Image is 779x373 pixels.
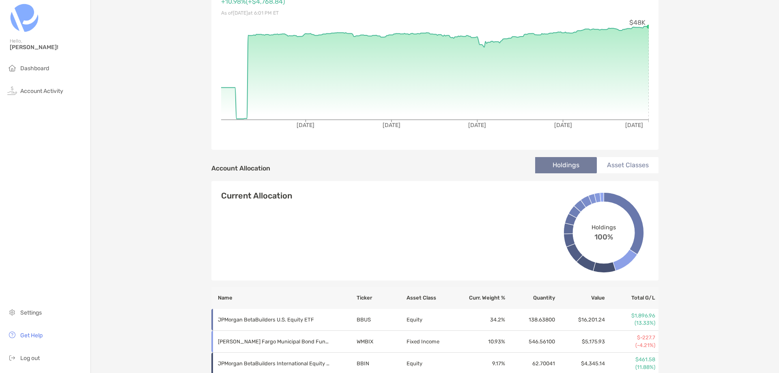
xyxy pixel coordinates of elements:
td: Equity [406,309,456,331]
span: 100% [594,231,613,241]
img: activity icon [7,86,17,95]
span: Dashboard [20,65,49,72]
p: $-227.7 [606,334,655,341]
tspan: [DATE] [383,122,400,129]
td: WMBIX [356,331,406,353]
tspan: [DATE] [625,122,643,129]
td: 138.63800 [506,309,555,331]
th: Asset Class [406,287,456,309]
li: Asset Classes [597,157,658,173]
img: settings icon [7,307,17,317]
img: Zoe Logo [10,3,39,32]
td: Fixed Income [406,331,456,353]
th: Value [555,287,605,309]
p: (11.88%) [606,364,655,371]
p: (-4.21%) [606,342,655,349]
tspan: [DATE] [468,122,486,129]
span: Settings [20,309,42,316]
td: 546.56100 [506,331,555,353]
th: Total G/L [605,287,658,309]
th: Ticker [356,287,406,309]
th: Quantity [506,287,555,309]
tspan: [DATE] [554,122,572,129]
span: Get Help [20,332,43,339]
td: 10.93 % [456,331,506,353]
td: BBUS [356,309,406,331]
td: $5,175.93 [555,331,605,353]
span: Holdings [592,224,615,231]
h4: Account Allocation [211,164,270,172]
span: Log out [20,355,40,362]
img: get-help icon [7,330,17,340]
p: Wells Fargo Municipal Bond Fund Institutional Class [218,336,331,347]
span: [PERSON_NAME]! [10,44,86,51]
p: JPMorgan BetaBuilders U.S. Equity ETF [218,315,331,325]
img: household icon [7,63,17,73]
li: Holdings [535,157,597,173]
th: Curr. Weight % [456,287,506,309]
tspan: [DATE] [297,122,314,129]
td: $16,201.24 [555,309,605,331]
h4: Current Allocation [221,191,292,201]
span: Account Activity [20,88,63,95]
td: 34.2 % [456,309,506,331]
p: (13.33%) [606,319,655,327]
p: $1,896.96 [606,312,655,319]
p: JPMorgan BetaBuilders International Equity ETF [218,358,331,369]
th: Name [211,287,356,309]
p: As of [DATE] at 6:01 PM ET [221,8,435,18]
p: $461.58 [606,356,655,363]
img: logout icon [7,353,17,362]
tspan: $48K [629,19,646,26]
